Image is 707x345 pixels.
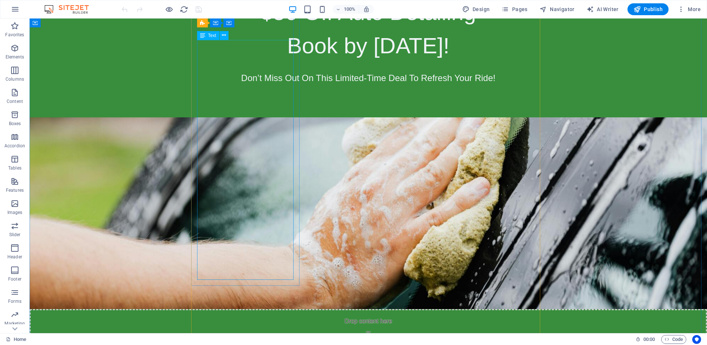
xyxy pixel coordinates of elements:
[363,6,370,13] i: On resize automatically adjust zoom level to fit chosen device.
[501,6,527,13] span: Pages
[4,321,25,326] p: Marketing
[677,6,701,13] span: More
[664,335,683,344] span: Code
[6,54,24,60] p: Elements
[462,6,490,13] span: Design
[4,143,25,149] p: Accordion
[8,276,21,282] p: Footer
[537,3,578,15] button: Navigator
[674,3,704,15] button: More
[7,210,23,215] p: Images
[649,336,650,342] span: :
[627,3,669,15] button: Publish
[636,335,655,344] h6: Session time
[643,335,655,344] span: 00 00
[179,5,188,14] button: reload
[6,335,26,344] a: Click to cancel selection. Double-click to open Pages
[661,335,686,344] button: Code
[692,335,701,344] button: Usercentrics
[8,165,21,171] p: Tables
[459,3,493,15] button: Design
[5,32,24,38] p: Favorites
[583,3,622,15] button: AI Writer
[180,5,188,14] i: Reload page
[165,5,173,14] button: Click here to leave preview mode and continue editing
[333,5,359,14] button: 100%
[7,254,22,260] p: Header
[6,76,24,82] p: Columns
[9,232,21,238] p: Slider
[208,33,216,38] span: Text
[9,121,21,127] p: Boxes
[633,6,663,13] span: Publish
[8,298,21,304] p: Forms
[498,3,530,15] button: Pages
[459,3,493,15] div: Design (Ctrl+Alt+Y)
[6,187,24,193] p: Features
[539,6,575,13] span: Navigator
[7,98,23,104] p: Content
[43,5,98,14] img: Editor Logo
[586,6,619,13] span: AI Writer
[344,5,356,14] h6: 100%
